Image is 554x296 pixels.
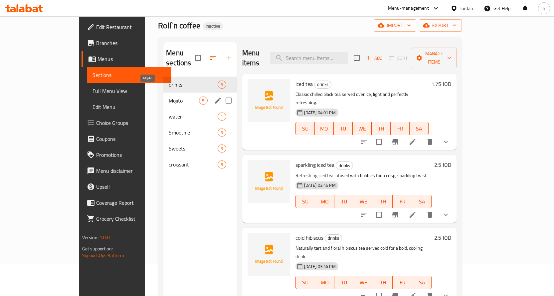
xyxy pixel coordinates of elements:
[334,195,354,208] button: TU
[298,197,312,206] span: SU
[169,113,218,121] div: water
[409,211,417,219] a: Edit menu item
[410,122,429,135] button: SA
[376,278,390,287] span: TH
[221,50,237,66] button: Add section
[96,23,166,31] span: Edit Restaurant
[334,276,354,289] button: TU
[191,51,205,65] span: Select all sections
[218,114,226,120] span: 1
[163,141,237,156] div: Sweets3
[295,171,432,180] p: Refreshing iced tea infused with bubbles for a crisp, sparkling twist.
[82,244,113,253] span: Get support on:
[92,87,166,95] span: Full Menu View
[438,134,454,150] button: show more
[213,96,223,106] button: edit
[82,179,171,195] a: Upsell
[356,134,372,150] button: sort-choices
[203,23,223,29] span: Inactive
[387,134,403,150] button: Branch-specific-item
[218,82,226,88] span: 6
[169,160,218,168] span: croissant
[424,21,457,30] span: export
[434,233,451,242] h6: 2.5 JOD
[166,48,195,68] h2: Menu sections
[218,146,226,152] span: 3
[82,35,171,51] a: Branches
[248,233,290,276] img: cold hibiscus
[82,131,171,147] a: Coupons
[334,122,353,135] button: TU
[357,197,371,206] span: WE
[373,195,393,208] button: TH
[218,130,226,136] span: 3
[92,71,166,79] span: Sections
[169,145,218,152] span: Sweets
[82,163,171,179] a: Menu disclaimer
[337,278,351,287] span: TU
[295,276,315,289] button: SU
[169,129,218,137] span: Smoothie
[393,124,407,134] span: FR
[412,276,432,289] button: SA
[87,83,171,99] a: Full Menu View
[199,98,207,104] span: 5
[374,124,388,134] span: TH
[169,81,218,89] div: drinks
[295,90,429,107] p: Classic chilled black tea served over ice, light and perfectly refreshing.
[158,18,200,33] span: Roll`n coffee
[374,19,416,32] button: import
[372,208,386,222] span: Select to update
[318,278,332,287] span: MO
[543,5,545,12] span: h
[442,211,450,219] svg: Show Choices
[218,145,226,152] div: items
[295,233,323,243] span: cold hibiscus
[248,160,290,203] img: sparkling iced tea
[248,79,290,122] img: iced tea
[372,135,386,149] span: Select to update
[354,276,373,289] button: WE
[315,122,334,135] button: MO
[337,197,351,206] span: TU
[356,207,372,223] button: sort-choices
[199,97,207,105] div: items
[99,233,110,242] span: 1.0.0
[354,195,373,208] button: WE
[412,48,457,68] button: Manage items
[315,276,334,289] button: MO
[355,124,369,134] span: WE
[364,53,385,63] button: Add
[163,77,237,93] div: drinks6
[393,276,412,289] button: FR
[388,4,429,12] div: Menu-management
[163,125,237,141] div: Smoothie3
[391,122,410,135] button: FR
[96,215,166,223] span: Grocery Checklist
[315,195,334,208] button: MO
[385,53,412,63] span: Select section first
[205,50,221,66] span: Sort sections
[336,124,350,134] span: TU
[82,195,171,211] a: Coverage Report
[218,160,226,168] div: items
[325,234,342,242] div: drinks
[87,67,171,83] a: Sections
[325,234,342,242] span: drinks
[163,156,237,172] div: croissant8
[434,160,451,169] h6: 2.5 JOD
[82,211,171,227] a: Grocery Checklist
[412,195,432,208] button: SA
[298,124,312,134] span: SU
[314,81,331,88] span: drinks
[96,199,166,207] span: Coverage Report
[298,278,312,287] span: SU
[365,54,383,62] span: Add
[336,161,353,169] div: drinks
[336,162,353,169] span: drinks
[353,122,372,135] button: WE
[295,160,334,170] span: sparkling iced tea
[270,52,348,64] input: search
